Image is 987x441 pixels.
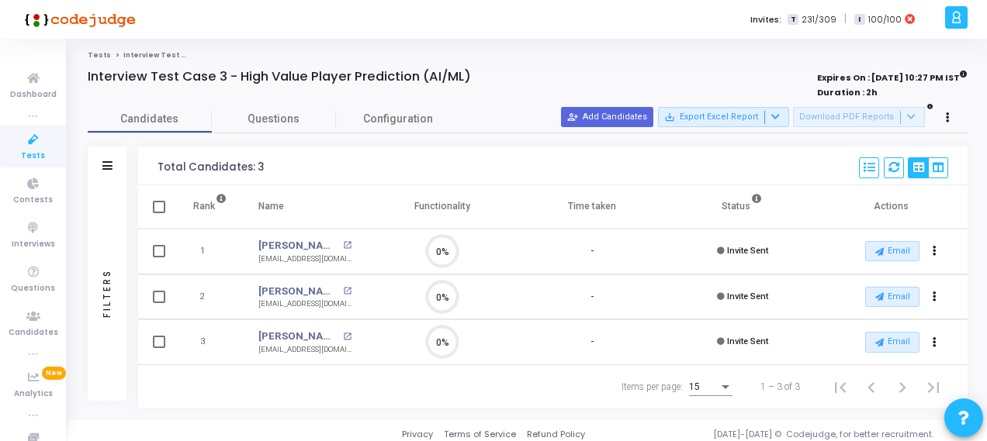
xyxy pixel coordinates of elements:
div: Total Candidates: 3 [158,161,264,174]
span: 231/309 [802,13,836,26]
label: Invites: [750,13,781,26]
span: Interview Test Case 3 - High Value Player Prediction (AI/ML) [123,50,354,60]
a: [PERSON_NAME] [258,284,339,299]
a: [PERSON_NAME] [258,329,339,344]
button: Download PDF Reports [793,107,925,127]
div: View Options [908,157,948,178]
span: Analytics [14,388,53,401]
h4: Interview Test Case 3 - High Value Player Prediction (AI/ML) [88,69,471,84]
span: New [42,367,66,380]
th: Rank [177,185,243,229]
a: Tests [88,50,111,60]
span: I [854,14,864,26]
span: Invite Sent [727,291,768,301]
button: Email [865,332,919,352]
td: 2 [177,274,243,320]
th: Functionality [367,185,517,229]
span: Invite Sent [727,246,768,256]
span: Candidates [88,111,212,127]
strong: Expires On : [DATE] 10:27 PM IST [817,67,968,84]
img: logo [19,4,136,35]
mat-icon: person_add_alt [567,112,578,122]
div: Name [258,198,284,215]
button: Actions [924,241,946,263]
th: Actions [818,185,968,229]
mat-select: Items per page: [689,382,732,393]
span: Candidates [9,326,58,339]
button: Email [865,241,919,261]
span: Interviews [12,238,55,251]
a: [PERSON_NAME] [258,238,339,253]
span: | [844,11,847,27]
button: Add Candidates [561,107,653,127]
span: Configuration [363,111,433,127]
span: Tests [21,150,45,163]
mat-icon: save_alt [664,112,675,122]
div: [DATE]-[DATE] © Codejudge, for better recruitment. [585,428,968,441]
div: - [590,245,594,258]
a: Refund Policy [527,428,585,441]
span: 100/100 [868,13,902,26]
button: Actions [924,286,946,308]
span: 15 [689,381,700,392]
button: Last page [918,371,949,402]
th: Status [667,185,817,229]
strong: Duration : 2h [817,86,878,98]
span: Dashboard [10,88,57,102]
td: 3 [177,319,243,365]
span: Invite Sent [727,336,768,346]
button: Next page [887,371,918,402]
span: Contests [13,194,53,207]
nav: breadcrumb [88,50,968,60]
div: 1 – 3 of 3 [760,380,800,394]
a: Terms of Service [444,428,516,441]
mat-icon: open_in_new [343,332,352,341]
div: [EMAIL_ADDRESS][DOMAIN_NAME] [258,253,352,265]
td: 1 [177,229,243,274]
span: T [788,14,798,26]
mat-icon: open_in_new [343,241,352,250]
button: Actions [924,332,946,353]
div: Items per page: [622,380,683,394]
span: Questions [11,282,55,295]
div: Time taken [568,198,616,215]
div: - [590,336,594,349]
button: Email [865,287,919,307]
div: [EMAIL_ADDRESS][DOMAIN_NAME] [258,344,352,356]
button: Export Excel Report [658,107,789,127]
button: Previous page [856,371,887,402]
mat-icon: open_in_new [343,287,352,295]
span: Questions [212,111,336,127]
a: Privacy [402,428,433,441]
div: - [590,291,594,304]
button: First page [825,371,856,402]
div: [EMAIL_ADDRESS][DOMAIN_NAME] [258,298,352,310]
div: Filters [100,208,114,378]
